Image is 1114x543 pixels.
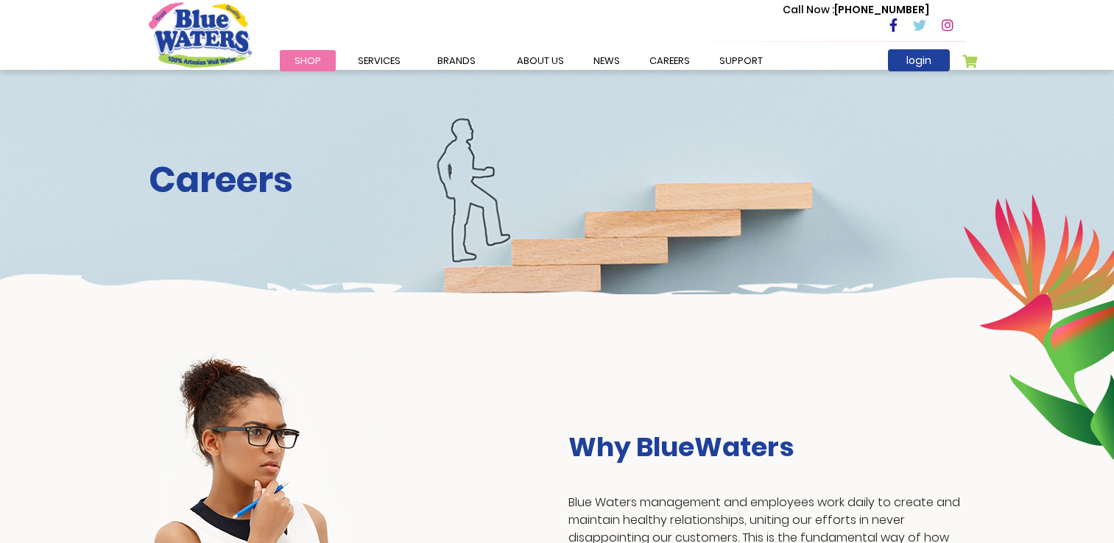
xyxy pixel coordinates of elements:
[635,50,705,71] a: careers
[783,2,929,18] p: [PHONE_NUMBER]
[705,50,778,71] a: support
[358,54,401,68] span: Services
[149,159,966,202] h2: Careers
[149,2,252,67] a: store logo
[963,194,1114,460] img: career-intro-leaves.png
[579,50,635,71] a: News
[502,50,579,71] a: about us
[295,54,321,68] span: Shop
[783,2,834,17] span: Call Now :
[568,431,966,463] h3: Why BlueWaters
[437,54,476,68] span: Brands
[888,49,950,71] a: login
